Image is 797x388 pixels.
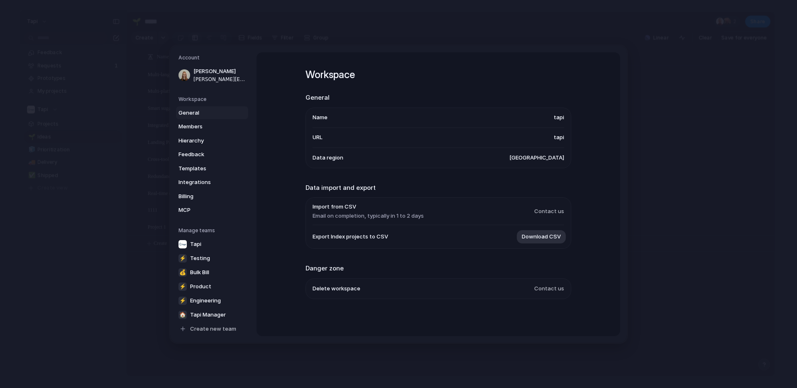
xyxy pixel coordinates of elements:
[176,162,248,175] a: Templates
[176,322,248,335] a: Create new team
[176,265,248,279] a: 💰Bulk Bill
[176,204,248,217] a: MCP
[313,211,424,220] span: Email on completion, typically in 1 to 2 days
[178,178,232,187] span: Integrations
[190,254,210,262] span: Testing
[306,264,571,273] h2: Danger zone
[176,148,248,161] a: Feedback
[554,113,564,122] span: tapi
[178,192,232,200] span: Billing
[313,233,388,241] span: Export Index projects to CSV
[178,136,232,145] span: Hierarchy
[176,308,248,321] a: 🏠Tapi Manager
[178,95,248,103] h5: Workspace
[190,268,209,276] span: Bulk Bill
[176,251,248,265] a: ⚡Testing
[178,54,248,61] h5: Account
[176,176,248,189] a: Integrations
[190,282,211,290] span: Product
[190,324,236,333] span: Create new team
[178,108,232,117] span: General
[306,67,571,82] h1: Workspace
[554,133,564,142] span: tapi
[176,280,248,293] a: ⚡Product
[176,237,248,250] a: Tapi
[176,189,248,203] a: Billing
[178,206,232,214] span: MCP
[193,67,247,76] span: [PERSON_NAME]
[313,153,343,162] span: Data region
[193,75,247,83] span: [PERSON_NAME][EMAIL_ADDRESS][DOMAIN_NAME]
[306,93,571,103] h2: General
[313,113,328,122] span: Name
[190,240,201,248] span: Tapi
[176,65,248,86] a: [PERSON_NAME][PERSON_NAME][EMAIL_ADDRESS][DOMAIN_NAME]
[534,207,564,215] span: Contact us
[522,233,561,241] span: Download CSV
[534,284,564,292] span: Contact us
[509,153,564,162] span: [GEOGRAPHIC_DATA]
[178,296,187,305] div: ⚡
[176,134,248,147] a: Hierarchy
[176,294,248,307] a: ⚡Engineering
[178,150,232,159] span: Feedback
[313,284,360,292] span: Delete workspace
[178,268,187,276] div: 💰
[313,203,424,211] span: Import from CSV
[178,282,187,290] div: ⚡
[306,183,571,192] h2: Data import and export
[176,120,248,133] a: Members
[190,296,221,305] span: Engineering
[178,226,248,234] h5: Manage teams
[178,164,232,172] span: Templates
[178,123,232,131] span: Members
[313,133,323,142] span: URL
[190,310,226,319] span: Tapi Manager
[178,254,187,262] div: ⚡
[517,230,566,243] button: Download CSV
[176,106,248,119] a: General
[178,310,187,319] div: 🏠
